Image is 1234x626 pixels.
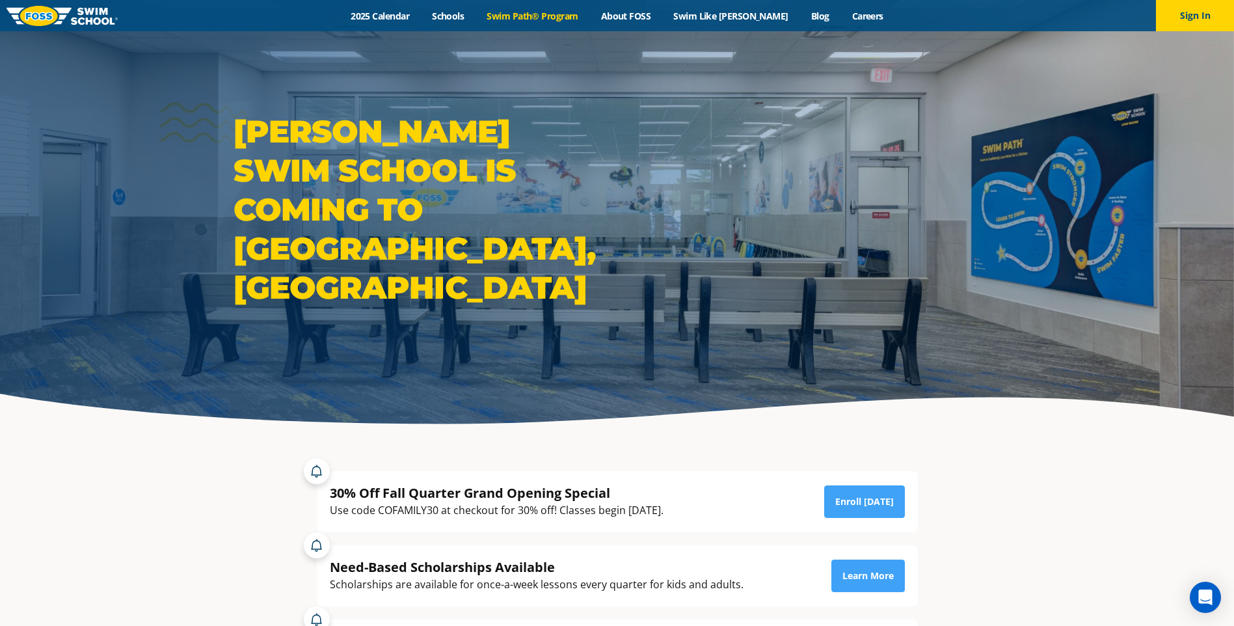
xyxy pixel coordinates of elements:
[234,112,611,307] h1: [PERSON_NAME] Swim School is coming to [GEOGRAPHIC_DATA], [GEOGRAPHIC_DATA]
[330,484,664,502] div: 30% Off Fall Quarter Grand Opening Special
[824,485,905,518] a: Enroll [DATE]
[589,10,662,22] a: About FOSS
[330,558,744,576] div: Need-Based Scholarships Available
[330,576,744,593] div: Scholarships are available for once-a-week lessons every quarter for kids and adults.
[476,10,589,22] a: Swim Path® Program
[831,560,905,592] a: Learn More
[1190,582,1221,613] div: Open Intercom Messenger
[840,10,894,22] a: Careers
[799,10,840,22] a: Blog
[662,10,800,22] a: Swim Like [PERSON_NAME]
[340,10,421,22] a: 2025 Calendar
[7,6,118,26] img: FOSS Swim School Logo
[421,10,476,22] a: Schools
[330,502,664,519] div: Use code COFAMILY30 at checkout for 30% off! Classes begin [DATE].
